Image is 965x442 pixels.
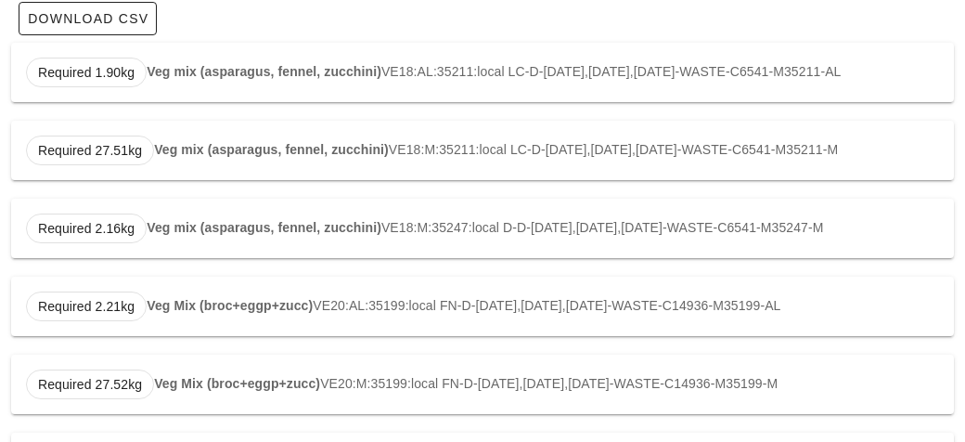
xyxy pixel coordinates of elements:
[11,355,954,414] div: VE20:M:35199:local FN-D-[DATE],[DATE],[DATE]-WASTE-C14936-M35199-M
[11,277,954,336] div: VE20:AL:35199:local FN-D-[DATE],[DATE],[DATE]-WASTE-C14936-M35199-AL
[147,64,381,79] strong: Veg mix (asparagus, fennel, zucchini)
[11,199,954,258] div: VE18:M:35247:local D-D-[DATE],[DATE],[DATE]-WASTE-C6541-M35247-M
[38,370,142,398] span: Required 27.52kg
[38,292,135,320] span: Required 2.21kg
[27,11,148,26] span: Download CSV
[38,136,142,164] span: Required 27.51kg
[38,214,135,242] span: Required 2.16kg
[19,2,157,35] button: Download CSV
[154,142,389,157] strong: Veg mix (asparagus, fennel, zucchini)
[11,121,954,180] div: VE18:M:35211:local LC-D-[DATE],[DATE],[DATE]-WASTE-C6541-M35211-M
[147,220,381,235] strong: Veg mix (asparagus, fennel, zucchini)
[154,376,320,391] strong: Veg Mix (broc+eggp+zucc)
[11,43,954,102] div: VE18:AL:35211:local LC-D-[DATE],[DATE],[DATE]-WASTE-C6541-M35211-AL
[38,58,135,86] span: Required 1.90kg
[147,298,313,313] strong: Veg Mix (broc+eggp+zucc)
